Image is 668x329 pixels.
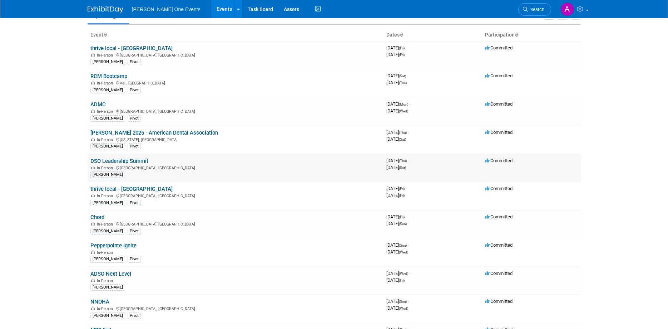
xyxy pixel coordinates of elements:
[97,137,115,142] span: In-Person
[97,53,115,58] span: In-Person
[400,32,403,38] a: Sort by Start Date
[399,243,407,247] span: (Sun)
[399,102,408,106] span: (Mon)
[409,101,410,107] span: -
[386,52,405,57] span: [DATE]
[90,214,104,221] a: Chord
[406,45,407,50] span: -
[409,271,410,276] span: -
[90,228,125,234] div: [PERSON_NAME]
[386,186,407,191] span: [DATE]
[485,271,513,276] span: Committed
[399,300,407,304] span: (Sun)
[399,306,408,310] span: (Wed)
[386,214,407,219] span: [DATE]
[399,159,407,163] span: (Thu)
[128,256,141,262] div: Pivot
[90,80,381,86] div: Vail, [GEOGRAPHIC_DATA]
[91,194,95,197] img: In-Person Event
[399,222,407,226] span: (Sun)
[91,279,95,282] img: In-Person Event
[128,143,141,150] div: Pivot
[128,115,141,122] div: Pivot
[128,228,141,234] div: Pivot
[90,171,125,178] div: [PERSON_NAME]
[90,87,125,93] div: [PERSON_NAME]
[485,101,513,107] span: Committed
[386,271,410,276] span: [DATE]
[90,136,381,142] div: [US_STATE], [GEOGRAPHIC_DATA]
[399,250,408,254] span: (Wed)
[90,165,381,170] div: [GEOGRAPHIC_DATA], [GEOGRAPHIC_DATA]
[386,101,410,107] span: [DATE]
[97,279,115,283] span: In-Person
[399,194,405,198] span: (Fri)
[386,108,408,113] span: [DATE]
[482,29,581,41] th: Participation
[128,59,141,65] div: Pivot
[399,272,408,276] span: (Wed)
[386,165,406,170] span: [DATE]
[408,130,409,135] span: -
[88,6,123,13] img: ExhibitDay
[485,73,513,78] span: Committed
[90,221,381,227] div: [GEOGRAPHIC_DATA], [GEOGRAPHIC_DATA]
[90,158,148,164] a: DSO Leadership Summit
[560,3,574,16] img: Amanda Bartschi
[399,46,405,50] span: (Fri)
[91,222,95,226] img: In-Person Event
[528,7,544,12] span: Search
[90,284,125,291] div: [PERSON_NAME]
[518,3,551,16] a: Search
[408,299,409,304] span: -
[97,81,115,86] span: In-Person
[399,81,407,85] span: (Tue)
[91,81,95,84] img: In-Person Event
[97,306,115,311] span: In-Person
[128,87,141,93] div: Pivot
[90,271,131,277] a: ADSO Next Level
[90,256,125,262] div: [PERSON_NAME]
[90,242,137,249] a: Pepperpointe Ignite
[386,45,407,50] span: [DATE]
[384,29,482,41] th: Dates
[399,215,405,219] span: (Fri)
[103,32,107,38] a: Sort by Event Name
[90,143,125,150] div: [PERSON_NAME]
[97,194,115,198] span: In-Person
[90,186,173,192] a: thrive local - [GEOGRAPHIC_DATA]
[132,6,201,12] span: [PERSON_NAME] One Events
[386,80,407,85] span: [DATE]
[485,242,513,248] span: Committed
[399,166,406,170] span: (Sat)
[90,52,381,58] div: [GEOGRAPHIC_DATA], [GEOGRAPHIC_DATA]
[485,186,513,191] span: Committed
[386,277,405,283] span: [DATE]
[485,299,513,304] span: Committed
[91,137,95,141] img: In-Person Event
[90,313,125,319] div: [PERSON_NAME]
[485,158,513,163] span: Committed
[90,200,125,206] div: [PERSON_NAME]
[128,313,141,319] div: Pivot
[386,73,408,78] span: [DATE]
[91,53,95,57] img: In-Person Event
[90,115,125,122] div: [PERSON_NAME]
[90,305,381,311] div: [GEOGRAPHIC_DATA], [GEOGRAPHIC_DATA]
[399,137,406,141] span: (Sat)
[91,250,95,254] img: In-Person Event
[386,249,408,255] span: [DATE]
[90,73,127,79] a: RCM Bootcamp
[97,250,115,255] span: In-Person
[91,306,95,310] img: In-Person Event
[90,45,173,52] a: thrive local - [GEOGRAPHIC_DATA]
[485,214,513,219] span: Committed
[399,53,405,57] span: (Fri)
[90,101,106,108] a: ADMC
[399,187,405,191] span: (Fri)
[386,221,407,226] span: [DATE]
[406,214,407,219] span: -
[408,242,409,248] span: -
[128,200,141,206] div: Pivot
[485,130,513,135] span: Committed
